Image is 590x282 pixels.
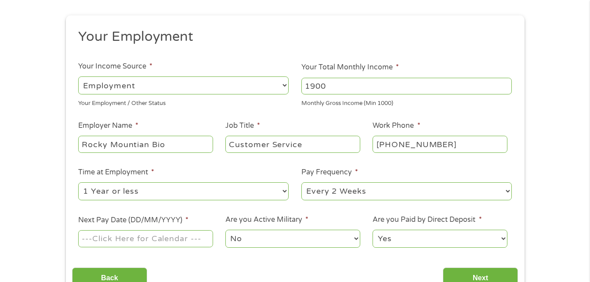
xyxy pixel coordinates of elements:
[78,121,138,130] label: Employer Name
[301,78,512,94] input: 1800
[301,168,358,177] label: Pay Frequency
[225,215,308,224] label: Are you Active Military
[78,216,188,225] label: Next Pay Date (DD/MM/YYYY)
[78,96,289,108] div: Your Employment / Other Status
[78,168,154,177] label: Time at Employment
[78,28,505,46] h2: Your Employment
[373,136,507,152] input: (231) 754-4010
[78,136,213,152] input: Walmart
[78,230,213,247] input: ---Click Here for Calendar ---
[225,136,360,152] input: Cashier
[78,62,152,71] label: Your Income Source
[301,63,399,72] label: Your Total Monthly Income
[301,96,512,108] div: Monthly Gross Income (Min 1000)
[225,121,260,130] label: Job Title
[373,215,481,224] label: Are you Paid by Direct Deposit
[373,121,420,130] label: Work Phone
